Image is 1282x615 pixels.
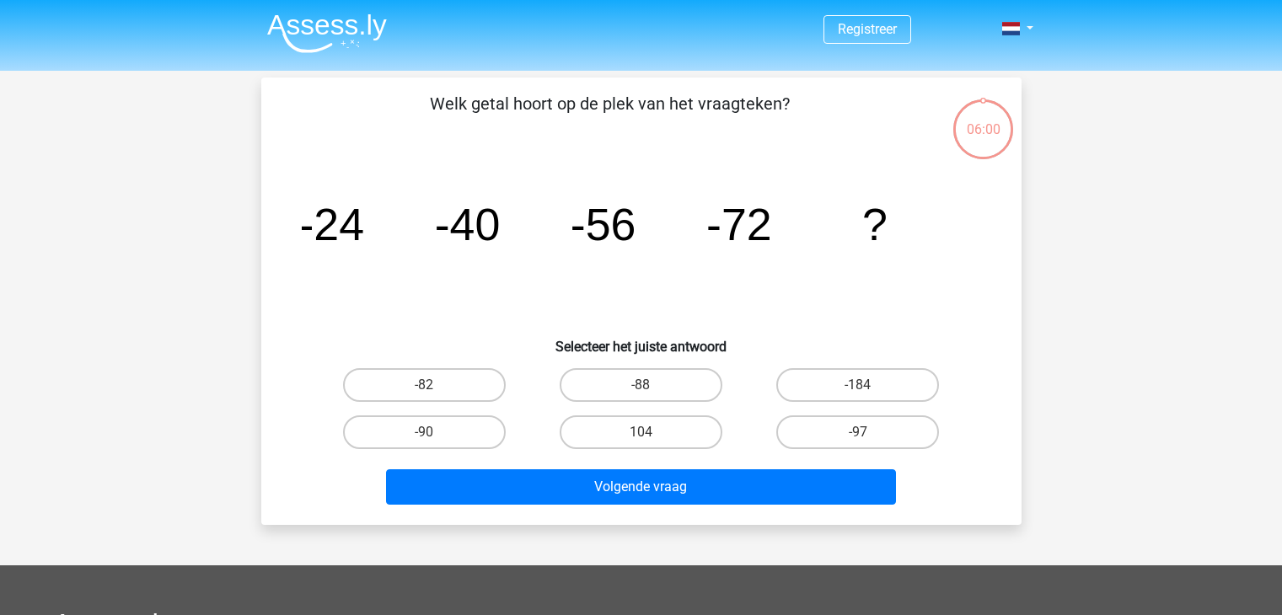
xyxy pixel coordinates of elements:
[343,368,506,402] label: -82
[386,469,896,505] button: Volgende vraag
[838,21,897,37] a: Registreer
[288,325,995,355] h6: Selecteer het juiste antwoord
[560,415,722,449] label: 104
[862,199,888,249] tspan: ?
[434,199,500,249] tspan: -40
[288,91,931,142] p: Welk getal hoort op de plek van het vraagteken?
[343,415,506,449] label: -90
[776,368,939,402] label: -184
[267,13,387,53] img: Assessly
[560,368,722,402] label: -88
[952,98,1015,140] div: 06:00
[298,199,364,249] tspan: -24
[776,415,939,449] label: -97
[570,199,636,249] tspan: -56
[706,199,772,249] tspan: -72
